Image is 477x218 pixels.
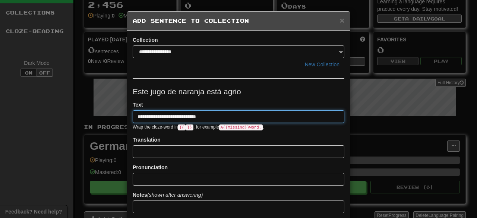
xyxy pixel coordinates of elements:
button: New Collection [300,58,344,71]
code: }} [186,124,193,130]
p: Este jugo de naranja está agrio [133,86,344,97]
label: Text [133,101,143,108]
label: Pronunciation [133,164,168,171]
code: A {{ missing }} word. [219,124,263,130]
label: Collection [133,36,158,44]
span: × [340,16,344,25]
small: Wrap the cloze-word in , for example . [133,124,264,130]
code: {{ [178,124,186,130]
em: (shown after answering) [147,192,203,198]
button: Close [340,16,344,24]
label: Notes [133,191,203,199]
label: Translation [133,136,161,143]
h5: Add Sentence to Collection [133,17,344,25]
